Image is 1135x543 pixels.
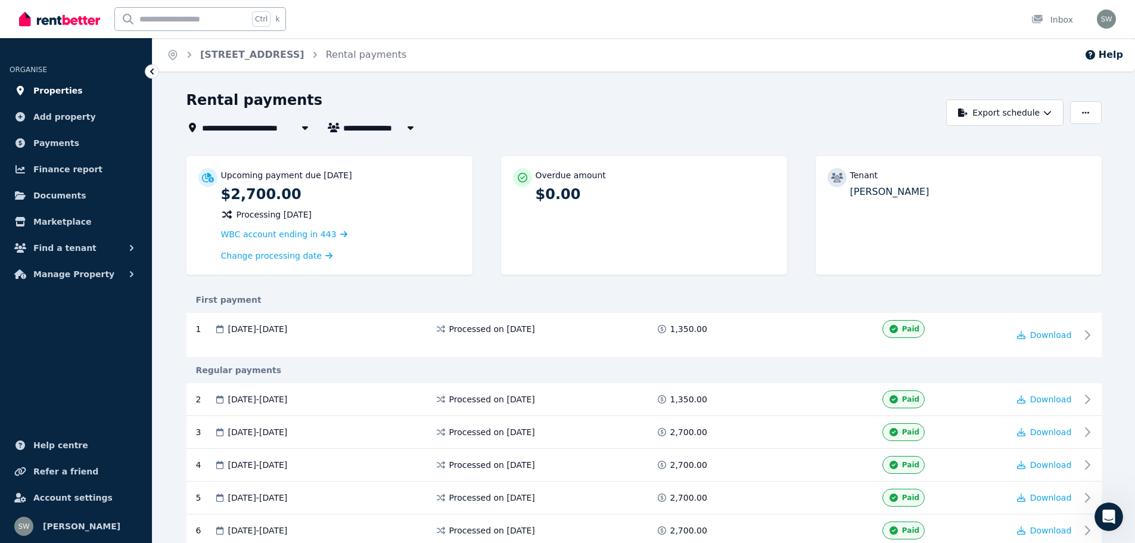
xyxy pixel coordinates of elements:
img: logo [24,24,93,40]
a: Payments [10,131,142,155]
span: 1,350.00 [670,393,707,405]
span: Search for help [24,224,97,236]
span: Processed on [DATE] [449,426,535,438]
span: Help centre [33,438,88,452]
span: ORGANISE [10,66,47,74]
span: Processed on [DATE] [449,323,535,335]
p: Hi [PERSON_NAME] 👋 [24,85,214,125]
span: Change processing date [221,250,322,262]
span: Processing [DATE] [237,209,312,221]
span: Download [1030,460,1072,470]
span: [DATE] - [DATE] [228,459,288,471]
a: Account settings [10,486,142,510]
div: How much does it cost? [24,273,200,286]
span: 1,350.00 [670,323,707,335]
button: Download [1017,459,1072,471]
img: Stacey Walker [1097,10,1116,29]
span: [DATE] - [DATE] [228,393,288,405]
img: Profile image for Earl [117,19,141,43]
div: Close [205,19,226,41]
div: 1 [196,323,214,335]
p: How can we help? [24,125,214,145]
a: Finance report [10,157,142,181]
span: Find a tenant [33,241,97,255]
span: Paid [902,460,919,470]
span: Processed on [DATE] [449,459,535,471]
button: Search for help [17,218,221,241]
div: Lease Agreement [17,290,221,312]
button: Download [1017,393,1072,405]
span: Paid [902,526,919,535]
div: 2 [196,390,214,408]
iframe: Intercom live chat [1094,502,1123,531]
button: Export schedule [946,100,1064,126]
span: Paid [902,427,919,437]
span: Processed on [DATE] [449,492,535,504]
button: Messages [79,372,158,420]
button: Download [1017,426,1072,438]
span: Download [1030,526,1072,535]
div: Send us a message [24,171,199,184]
a: Change processing date [221,250,333,262]
button: Download [1017,492,1072,504]
a: Documents [10,184,142,207]
div: 3 [196,423,214,441]
div: Rental Payments - How They Work [17,246,221,268]
button: Help [1084,48,1123,62]
span: 2,700.00 [670,492,707,504]
a: Marketplace [10,210,142,234]
span: Documents [33,188,86,203]
span: [PERSON_NAME] [43,519,120,533]
div: Lease Agreement [24,295,200,308]
img: RentBetter [19,10,100,28]
span: Add property [33,110,96,124]
img: Stacey Walker [14,517,33,536]
a: Properties [10,79,142,103]
div: 4 [196,456,214,474]
img: Profile image for Rochelle [162,19,186,43]
h1: Rental payments [186,91,323,110]
span: Ctrl [252,11,270,27]
span: [DATE] - [DATE] [228,525,288,536]
span: Marketplace [33,215,91,229]
p: $0.00 [536,185,775,204]
p: [PERSON_NAME] [850,185,1090,199]
p: Tenant [850,169,878,181]
div: Send us a messageWe typically reply in under 30 minutes [12,161,226,206]
span: Help [189,402,208,410]
a: Refer a friend [10,460,142,483]
span: Paid [902,395,919,404]
span: [DATE] - [DATE] [228,426,288,438]
span: Download [1030,427,1072,437]
span: [DATE] - [DATE] [228,323,288,335]
span: Download [1030,395,1072,404]
span: k [275,14,279,24]
div: Creating and Managing Your Ad [17,312,221,334]
p: $2,700.00 [221,185,461,204]
div: Inbox [1031,14,1073,26]
p: Overdue amount [536,169,606,181]
span: Account settings [33,491,113,505]
a: Help centre [10,433,142,457]
div: We typically reply in under 30 minutes [24,184,199,196]
span: Payments [33,136,79,150]
button: Manage Property [10,262,142,286]
span: Messages [99,402,140,410]
div: First payment [186,294,1102,306]
nav: Breadcrumb [153,38,421,72]
div: Rental Payments - How They Work [24,251,200,263]
span: Finance report [33,162,102,176]
span: Paid [902,324,919,334]
a: Rental payments [326,49,407,60]
span: Home [26,402,53,410]
button: Help [159,372,238,420]
p: Upcoming payment due [DATE] [221,169,352,181]
span: Processed on [DATE] [449,525,535,536]
button: Download [1017,329,1072,341]
div: Regular payments [186,364,1102,376]
span: 2,700.00 [670,459,707,471]
div: 5 [196,489,214,507]
span: 2,700.00 [670,426,707,438]
span: 2,700.00 [670,525,707,536]
div: 6 [196,522,214,539]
